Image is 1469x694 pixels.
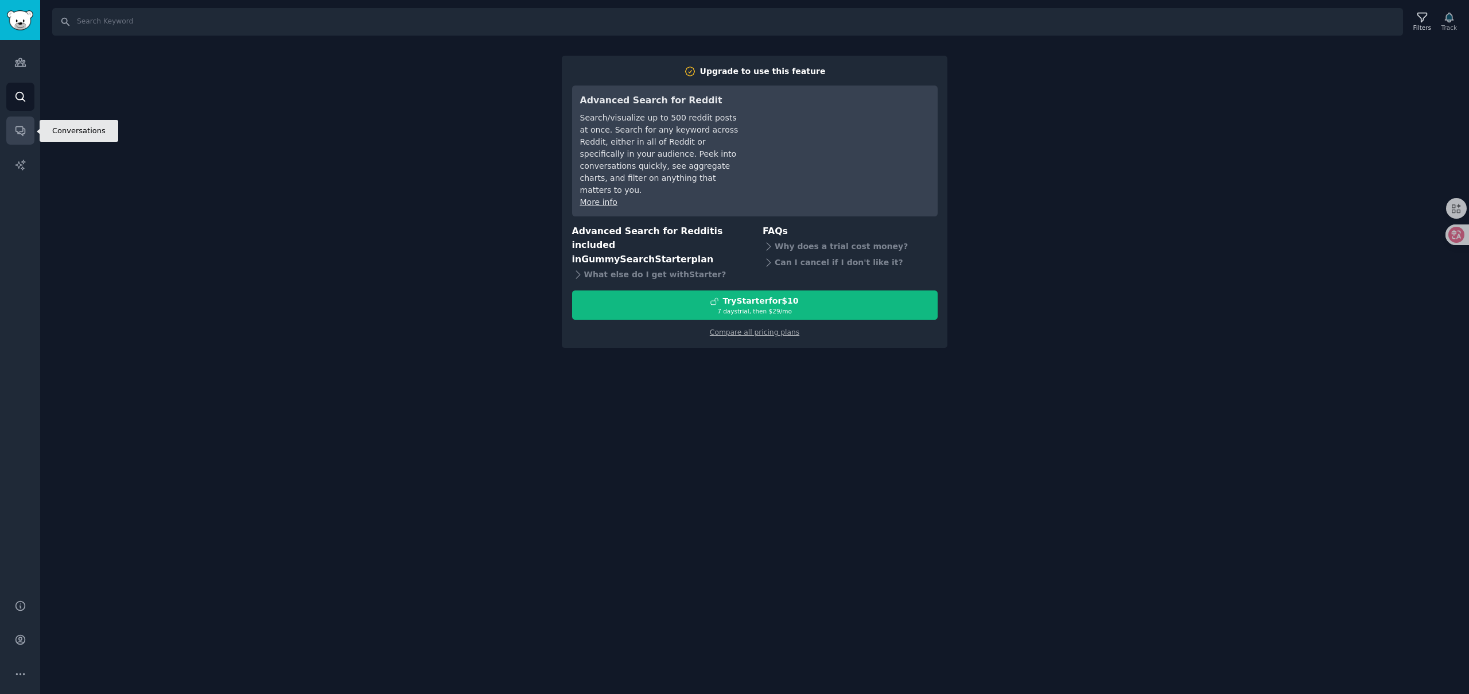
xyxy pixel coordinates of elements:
[581,254,691,265] span: GummySearch Starter
[572,266,747,282] div: What else do I get with Starter ?
[763,238,938,254] div: Why does a trial cost money?
[580,197,617,207] a: More info
[1413,24,1431,32] div: Filters
[573,307,937,315] div: 7 days trial, then $ 29 /mo
[580,112,741,196] div: Search/visualize up to 500 reddit posts at once. Search for any keyword across Reddit, either in ...
[700,65,826,77] div: Upgrade to use this feature
[52,8,1403,36] input: Search Keyword
[580,94,741,108] h3: Advanced Search for Reddit
[572,290,938,320] button: TryStarterfor$107 daystrial, then $29/mo
[757,94,930,180] iframe: YouTube video player
[722,295,798,307] div: Try Starter for $10
[7,10,33,30] img: GummySearch logo
[710,328,799,336] a: Compare all pricing plans
[572,224,747,267] h3: Advanced Search for Reddit is included in plan
[763,254,938,270] div: Can I cancel if I don't like it?
[763,224,938,239] h3: FAQs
